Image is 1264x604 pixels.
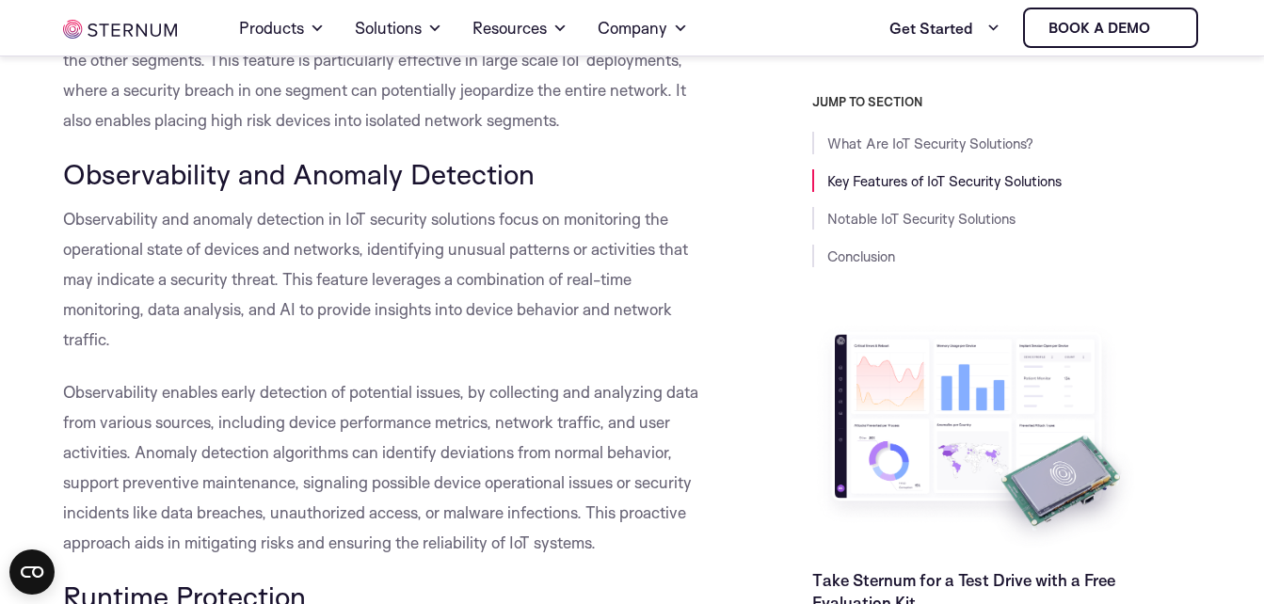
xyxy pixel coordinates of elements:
span: Observability and anomaly detection in IoT security solutions focus on monitoring the operational... [63,209,688,349]
a: Get Started [889,9,1000,47]
a: Conclusion [827,247,895,265]
a: Company [598,2,688,55]
span: Observability enables early detection of potential issues, by collecting and analyzing data from ... [63,382,698,552]
a: Notable IoT Security Solutions [827,210,1016,228]
a: Products [239,2,325,55]
button: Open CMP widget [9,549,55,595]
h3: JUMP TO SECTION [812,94,1201,109]
a: Book a demo [1023,8,1198,48]
a: Resources [472,2,568,55]
img: Take Sternum for a Test Drive with a Free Evaluation Kit [812,320,1142,554]
span: Observability and Anomaly Detection [63,156,535,191]
a: What Are IoT Security Solutions? [827,135,1033,152]
img: sternum iot [1158,21,1173,36]
a: Solutions [355,2,442,55]
img: sternum iot [63,20,177,39]
a: Key Features of IoT Security Solutions [827,172,1062,190]
span: By segmenting the network, if one part of the network is compromised, it does not affect the othe... [63,20,690,130]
